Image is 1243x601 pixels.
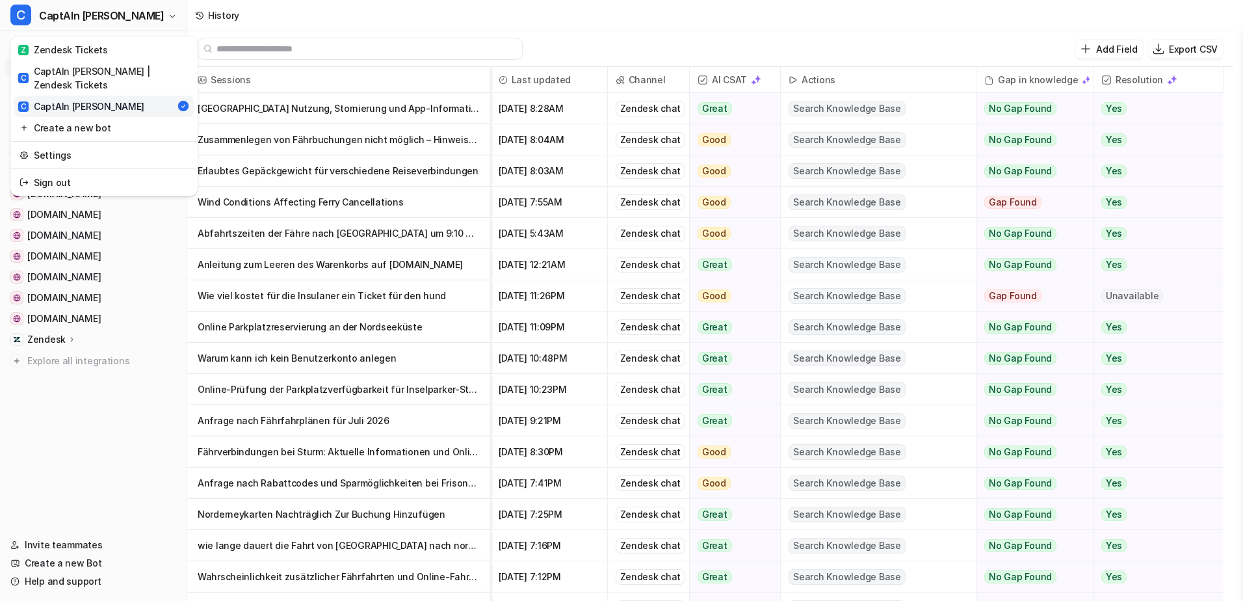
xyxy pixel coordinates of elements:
div: Zendesk Tickets [18,43,108,57]
div: CaptAIn [PERSON_NAME] [18,100,144,113]
span: C [18,73,29,83]
span: C [18,101,29,112]
img: reset [20,176,29,189]
a: Settings [14,144,194,166]
span: C [10,5,31,25]
span: CaptAIn [PERSON_NAME] [39,7,164,25]
a: Sign out [14,172,194,193]
div: CaptAIn [PERSON_NAME] | Zendesk Tickets [18,64,190,92]
div: CCaptAIn [PERSON_NAME] [10,36,198,196]
a: Create a new bot [14,117,194,139]
img: reset [20,148,29,162]
span: Z [18,45,29,55]
img: reset [20,121,29,135]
